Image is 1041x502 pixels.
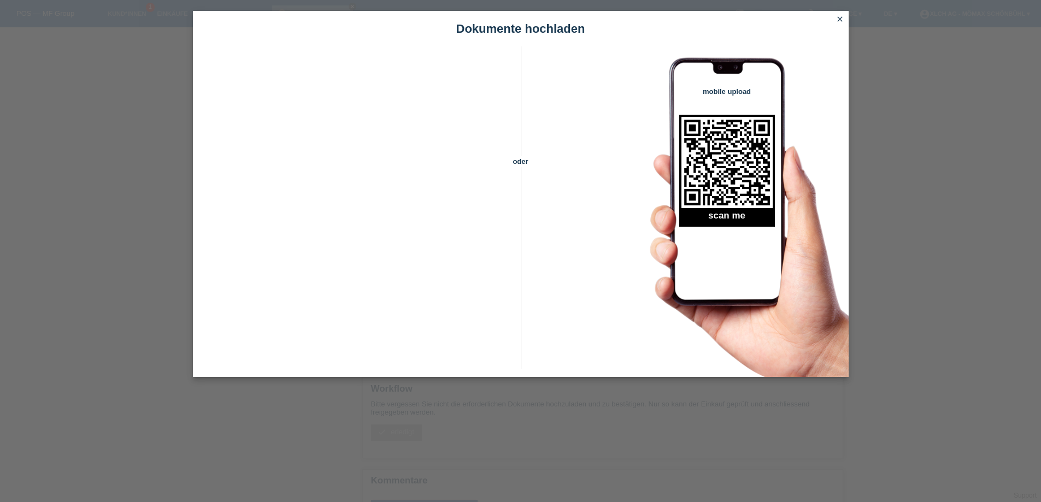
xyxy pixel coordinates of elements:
i: close [836,15,844,23]
h1: Dokumente hochladen [193,22,849,36]
h2: scan me [679,210,775,227]
a: close [833,14,847,26]
h4: mobile upload [679,87,775,96]
iframe: Upload [209,74,502,347]
span: oder [502,156,540,167]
